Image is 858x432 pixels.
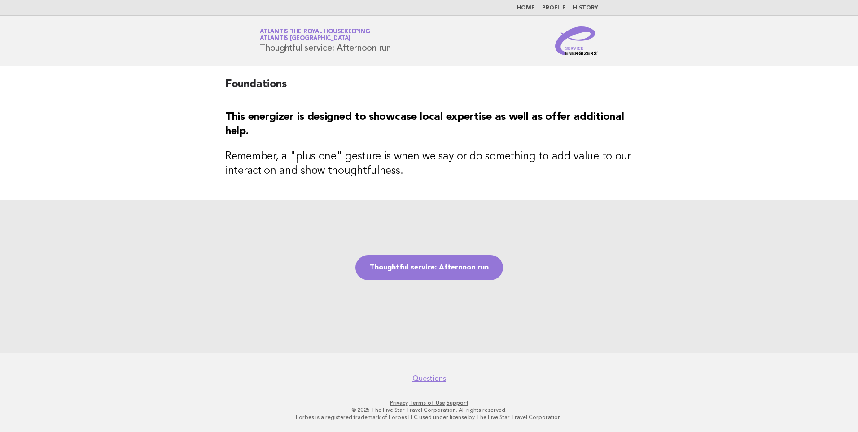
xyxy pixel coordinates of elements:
a: Profile [542,5,566,11]
a: History [573,5,598,11]
a: Support [447,400,468,406]
img: Service Energizers [555,26,598,55]
p: · · [154,399,704,406]
span: Atlantis [GEOGRAPHIC_DATA] [260,36,350,42]
a: Atlantis the Royal HousekeepingAtlantis [GEOGRAPHIC_DATA] [260,29,370,41]
p: Forbes is a registered trademark of Forbes LLC used under license by The Five Star Travel Corpora... [154,414,704,421]
h2: Foundations [225,77,633,99]
a: Terms of Use [409,400,445,406]
a: Questions [412,374,446,383]
a: Home [517,5,535,11]
a: Thoughtful service: Afternoon run [355,255,503,280]
p: © 2025 The Five Star Travel Corporation. All rights reserved. [154,406,704,414]
h1: Thoughtful service: Afternoon run [260,29,391,53]
strong: This energizer is designed to showcase local expertise as well as offer additional help. [225,112,624,137]
h3: Remember, a "plus one" gesture is when we say or do something to add value to our interaction and... [225,150,633,178]
a: Privacy [390,400,408,406]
